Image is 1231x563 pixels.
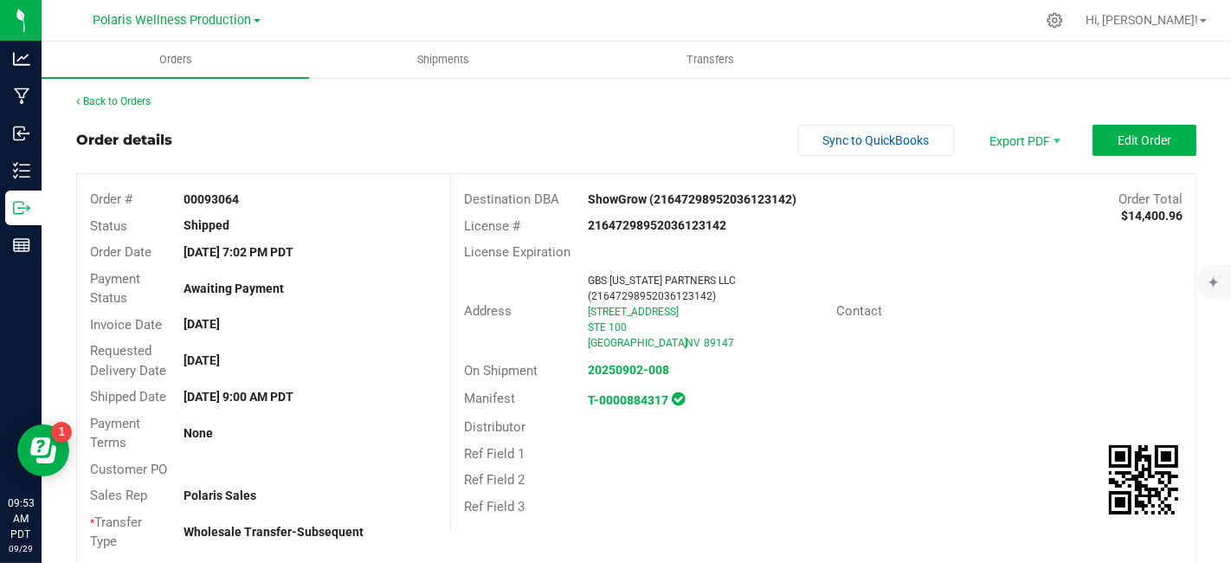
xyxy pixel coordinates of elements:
[577,42,844,78] a: Transfers
[90,462,167,477] span: Customer PO
[90,244,151,260] span: Order Date
[90,317,162,333] span: Invoice Date
[90,488,147,503] span: Sales Rep
[184,218,229,232] strong: Shipped
[588,275,736,302] span: GBS [US_STATE] PARTNERS LLC (21647298952036123142)
[184,525,364,539] strong: Wholesale Transfer-Subsequent
[136,52,216,68] span: Orders
[464,218,520,234] span: License #
[184,426,213,440] strong: None
[13,87,30,105] inline-svg: Manufacturing
[823,133,930,147] span: Sync to QuickBooks
[184,489,256,502] strong: Polaris Sales
[686,337,700,349] span: NV
[184,245,293,259] strong: [DATE] 7:02 PM PDT
[13,50,30,68] inline-svg: Analytics
[13,125,30,142] inline-svg: Inbound
[90,271,140,307] span: Payment Status
[76,130,172,151] div: Order details
[394,52,493,68] span: Shipments
[588,393,668,407] a: T-0000884317
[184,390,293,404] strong: [DATE] 9:00 AM PDT
[464,303,512,319] span: Address
[309,42,577,78] a: Shipments
[8,495,34,542] p: 09:53 AM PDT
[672,390,685,408] span: In Sync
[1092,125,1196,156] button: Edit Order
[17,424,69,476] iframe: Resource center
[588,321,627,333] span: STE 100
[464,419,525,435] span: Distributor
[13,236,30,254] inline-svg: Reports
[588,192,796,206] strong: ShowGrow (21647298952036123142)
[90,514,142,550] span: Transfer Type
[184,317,220,331] strong: [DATE]
[1109,445,1178,514] qrcode: 00093064
[704,337,734,349] span: 89147
[588,218,726,232] strong: 21647298952036123142
[184,192,239,206] strong: 00093064
[90,343,166,379] span: Requested Delivery Date
[464,363,538,379] span: On Shipment
[663,52,757,68] span: Transfers
[464,244,570,260] span: License Expiration
[8,542,34,555] p: 09/29
[184,353,220,367] strong: [DATE]
[588,337,687,349] span: [GEOGRAPHIC_DATA]
[588,363,669,377] a: 20250902-008
[1118,133,1171,147] span: Edit Order
[184,281,284,295] strong: Awaiting Payment
[464,472,525,488] span: Ref Field 2
[464,446,525,462] span: Ref Field 1
[1118,191,1183,207] span: Order Total
[42,42,309,78] a: Orders
[684,337,686,349] span: ,
[13,199,30,217] inline-svg: Outbound
[13,162,30,179] inline-svg: Inventory
[1044,12,1066,29] div: Manage settings
[51,422,72,443] iframe: Resource center unread badge
[90,191,132,207] span: Order #
[90,416,140,451] span: Payment Terms
[1109,445,1178,514] img: Scan me!
[588,306,679,318] span: [STREET_ADDRESS]
[1086,13,1198,27] span: Hi, [PERSON_NAME]!
[464,191,559,207] span: Destination DBA
[464,499,525,514] span: Ref Field 3
[90,218,127,234] span: Status
[971,125,1075,156] li: Export PDF
[76,95,151,107] a: Back to Orders
[1121,209,1183,223] strong: $14,400.96
[464,391,515,406] span: Manifest
[90,389,166,404] span: Shipped Date
[836,303,882,319] span: Contact
[798,125,954,156] button: Sync to QuickBooks
[93,13,252,28] span: Polaris Wellness Production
